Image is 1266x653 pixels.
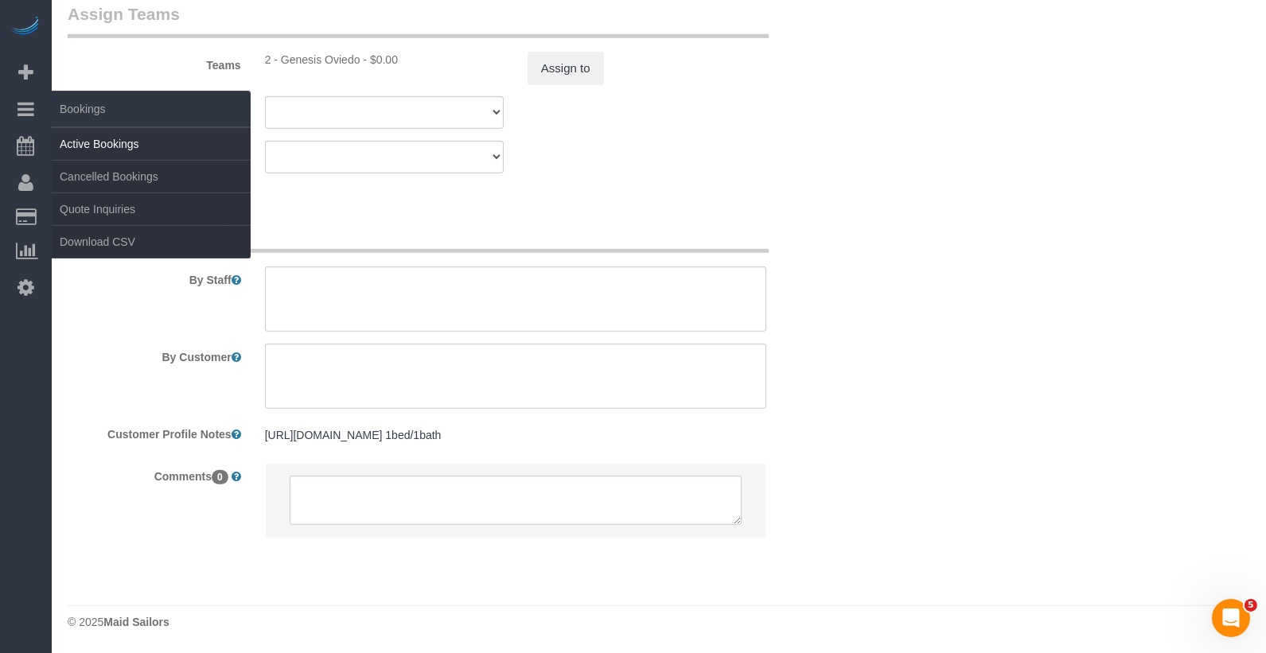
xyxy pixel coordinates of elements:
a: Download CSV [52,226,251,258]
ul: Bookings [52,127,251,258]
a: Quote Inquiries [52,193,251,225]
label: Teams [56,52,253,73]
div: 0 hours x $17.00/hour [265,52,504,68]
strong: Maid Sailors [103,616,169,628]
legend: Assign Teams [68,2,769,38]
pre: [URL][DOMAIN_NAME] 1bed/1bath [265,427,766,443]
label: By Customer [56,344,253,365]
a: Active Bookings [52,128,251,160]
span: 5 [1245,599,1257,612]
span: 0 [212,470,228,484]
legend: Notes and Comments [68,217,769,253]
div: © 2025 [68,614,1250,630]
label: By Staff [56,266,253,288]
button: Assign to [528,52,604,85]
label: Comments [56,463,253,484]
label: Customer Profile Notes [56,421,253,442]
a: Cancelled Bookings [52,161,251,192]
img: Automaid Logo [10,16,41,38]
iframe: Intercom live chat [1212,599,1250,637]
span: Bookings [52,91,251,127]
